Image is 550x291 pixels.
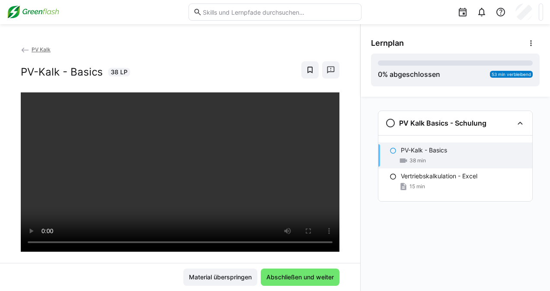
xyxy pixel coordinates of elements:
span: PV Kalk [32,46,51,53]
span: Lernplan [371,38,404,48]
h2: PV-Kalk - Basics [21,66,103,79]
button: Abschließen und weiter [261,269,339,286]
span: 15 min [409,183,425,190]
input: Skills und Lernpfade durchsuchen… [202,8,357,16]
span: 38 LP [111,68,128,76]
button: Material überspringen [183,269,257,286]
span: 38 min [409,157,426,164]
span: Abschließen und weiter [265,273,335,282]
span: 53 min verbleibend [492,72,531,77]
p: Vertriebskalkulation - Excel [401,172,477,180]
h3: PV Kalk Basics - Schulung [399,119,486,127]
p: PV-Kalk - Basics [401,146,447,155]
div: % abgeschlossen [378,69,440,79]
span: 0 [378,70,382,79]
a: PV Kalk [21,46,51,53]
span: Material überspringen [188,273,253,282]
